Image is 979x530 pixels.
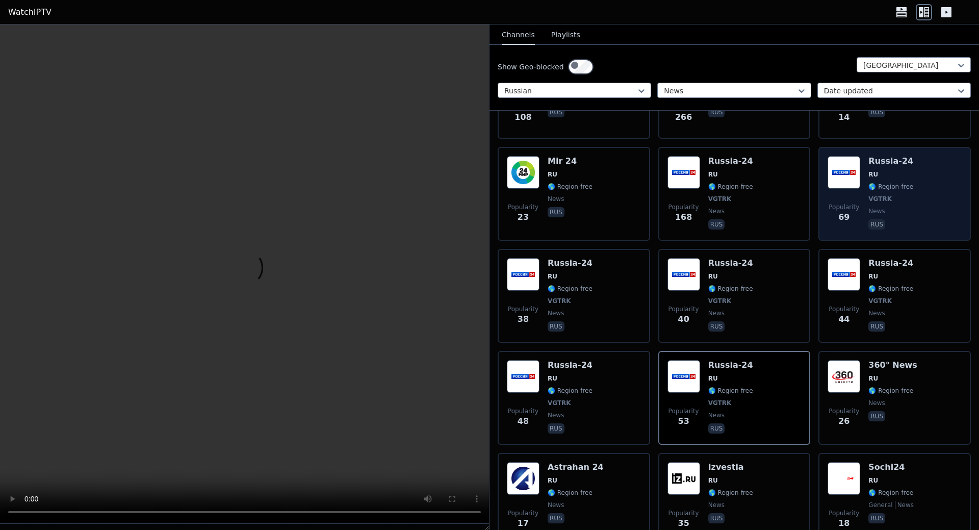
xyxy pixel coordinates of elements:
span: 108 [514,111,531,123]
span: RU [868,170,878,179]
span: RU [548,272,557,281]
img: Russia-24 [507,258,539,291]
img: Russia-24 [667,258,700,291]
p: rus [868,107,885,117]
p: rus [548,207,564,217]
span: 18 [838,517,849,529]
img: Russia-24 [828,156,860,189]
span: 17 [518,517,529,529]
span: 35 [678,517,689,529]
span: 🌎 Region-free [868,489,913,497]
span: RU [548,476,557,485]
p: rus [548,321,564,332]
span: 44 [838,313,849,325]
p: rus [708,321,725,332]
p: rus [548,513,564,523]
span: general [868,501,892,509]
p: rus [548,107,564,117]
h6: Izvestia [708,462,753,472]
span: 23 [518,211,529,223]
p: rus [548,423,564,434]
span: RU [708,476,718,485]
span: 🌎 Region-free [548,387,592,395]
img: Sochi24 [828,462,860,495]
span: news [868,207,885,215]
p: rus [708,107,725,117]
span: VGTRK [708,195,732,203]
p: rus [868,219,885,230]
span: 🌎 Region-free [708,387,753,395]
span: Popularity [508,509,538,517]
img: Izvestia [667,462,700,495]
span: 40 [678,313,689,325]
span: news [548,501,564,509]
span: news [708,207,725,215]
h6: Russia-24 [708,156,753,166]
img: Mir 24 [507,156,539,189]
span: news [868,309,885,317]
p: rus [708,423,725,434]
span: Popularity [829,203,859,211]
span: RU [708,374,718,383]
span: 🌎 Region-free [708,183,753,191]
span: Popularity [668,203,699,211]
h6: 360° News [868,360,917,370]
h6: Russia-24 [548,258,592,268]
span: 14 [838,111,849,123]
span: RU [868,272,878,281]
span: news [548,411,564,419]
img: 360° News [828,360,860,393]
span: 38 [518,313,529,325]
span: news [868,399,885,407]
span: RU [548,170,557,179]
span: Popularity [508,407,538,415]
p: rus [708,219,725,230]
span: VGTRK [548,297,571,305]
span: news [895,501,914,509]
span: news [708,309,725,317]
span: Popularity [508,305,538,313]
h6: Russia-24 [708,258,753,268]
span: 69 [838,211,849,223]
button: Playlists [551,26,580,45]
span: Popularity [829,509,859,517]
span: news [708,501,725,509]
span: 🌎 Region-free [548,285,592,293]
h6: Russia-24 [868,258,913,268]
img: Russia-24 [667,156,700,189]
span: RU [548,374,557,383]
span: 🌎 Region-free [548,183,592,191]
span: Popularity [829,407,859,415]
span: 🌎 Region-free [708,489,753,497]
a: WatchIPTV [8,6,51,18]
h6: Russia-24 [708,360,753,370]
h6: Mir 24 [548,156,592,166]
span: VGTRK [868,297,892,305]
span: 🌎 Region-free [868,285,913,293]
img: Astrahan 24 [507,462,539,495]
span: VGTRK [548,399,571,407]
span: VGTRK [708,297,732,305]
span: VGTRK [868,195,892,203]
span: Popularity [668,407,699,415]
span: news [548,309,564,317]
span: Popularity [668,305,699,313]
span: 🌎 Region-free [868,183,913,191]
p: rus [868,411,885,421]
span: 266 [675,111,692,123]
span: 🌎 Region-free [868,387,913,395]
p: rus [708,513,725,523]
img: Russia-24 [507,360,539,393]
span: 🌎 Region-free [548,489,592,497]
span: news [708,411,725,419]
span: Popularity [668,509,699,517]
span: 26 [838,415,849,427]
p: rus [868,513,885,523]
span: RU [868,476,878,485]
span: news [548,195,564,203]
h6: Astrahan 24 [548,462,604,472]
span: 53 [678,415,689,427]
label: Show Geo-blocked [498,62,564,72]
span: Popularity [508,203,538,211]
span: Popularity [829,305,859,313]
